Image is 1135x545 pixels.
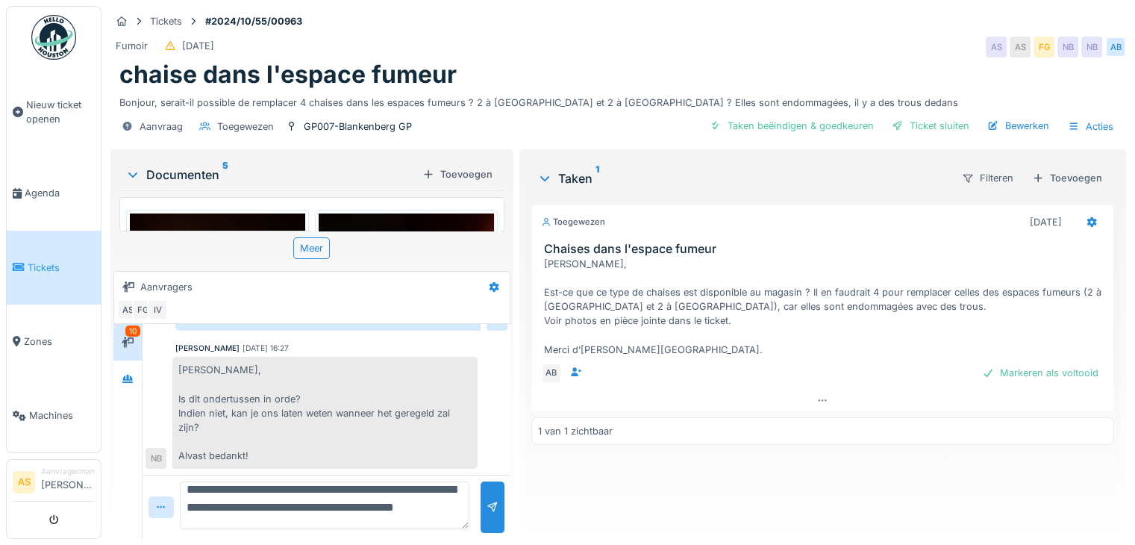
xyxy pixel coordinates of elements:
[29,408,95,423] span: Machines
[1026,168,1108,188] div: Toevoegen
[116,39,148,53] div: Fumoir
[538,424,613,438] div: 1 van 1 zichtbaar
[7,156,101,230] a: Agenda
[981,116,1055,136] div: Bewerken
[28,261,95,275] span: Tickets
[1105,37,1126,57] div: AB
[1061,116,1120,137] div: Acties
[595,169,599,187] sup: 1
[132,299,153,320] div: FG
[7,379,101,452] a: Machines
[175,343,240,354] div: [PERSON_NAME]
[1057,37,1078,57] div: NB
[117,299,138,320] div: AS
[140,280,193,294] div: Aanvragers
[7,231,101,305] a: Tickets
[704,116,880,136] div: Taken beëindigen & goedkeuren
[24,334,95,349] span: Zones
[1010,37,1031,57] div: AS
[199,14,308,28] strong: #2024/10/55/00963
[140,119,183,134] div: Aanvraag
[150,14,182,28] div: Tickets
[544,242,1107,256] h3: Chaises dans l'espace fumeur
[119,90,1117,110] div: Bonjour, serait-il possible de remplacer 4 chaises dans les espaces fumeurs ? 2 à [GEOGRAPHIC_DAT...
[304,119,412,134] div: GP007-Blankenberg GP
[182,39,214,53] div: [DATE]
[7,68,101,156] a: Nieuw ticket openen
[319,214,494,447] img: 7kdb27dre5qkvbn1bxbcuwso65ws
[7,305,101,379] a: Zones
[955,167,1020,189] div: Filteren
[125,326,140,337] div: 10
[25,186,95,200] span: Agenda
[147,299,168,320] div: IV
[1030,215,1062,229] div: [DATE]
[541,363,562,384] div: AB
[41,466,95,498] li: [PERSON_NAME]
[41,466,95,477] div: Aanvragermanager
[976,363,1104,383] div: Markeren als voltooid
[986,37,1007,57] div: AS
[544,257,1107,357] div: [PERSON_NAME], Est-ce que ce type de chaises est disponible au magasin ? Il en faudrait 4 pour re...
[13,471,35,493] li: AS
[1034,37,1054,57] div: FG
[125,166,416,184] div: Documenten
[217,119,274,134] div: Toegewezen
[243,343,289,354] div: [DATE] 16:27
[537,169,949,187] div: Taken
[26,98,95,126] span: Nieuw ticket openen
[119,60,457,89] h1: chaise dans l'espace fumeur
[130,214,305,447] img: zmmbxpk37u30b3bxhkbffrmhlygt
[13,466,95,502] a: AS Aanvragermanager[PERSON_NAME]
[416,164,498,184] div: Toevoegen
[541,216,605,228] div: Toegewezen
[146,448,166,469] div: NB
[886,116,975,136] div: Ticket sluiten
[222,166,228,184] sup: 5
[1081,37,1102,57] div: NB
[31,15,76,60] img: Badge_color-CXgf-gQk.svg
[293,237,330,259] div: Meer
[172,357,478,469] div: [PERSON_NAME], Is dit ondertussen in orde? Indien niet, kan je ons laten weten wanneer het gerege...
